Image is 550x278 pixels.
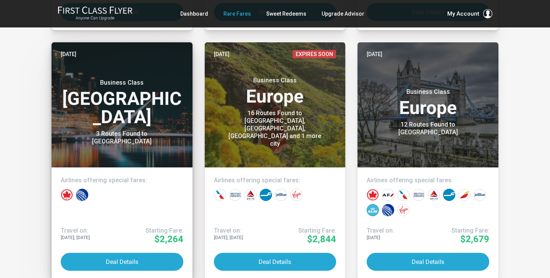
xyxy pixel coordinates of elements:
[244,189,257,201] div: Delta Airlines
[367,88,489,117] h3: Europe
[223,7,251,21] a: Rare Fares
[367,50,382,58] time: [DATE]
[275,189,287,201] div: JetBlue
[322,7,364,21] a: Upgrade Advisor
[412,189,425,201] div: British Airways
[61,177,183,184] h4: Airlines offering special fares:
[382,204,394,216] div: United
[74,79,170,87] small: Business Class
[290,189,302,201] div: Virgin Atlantic
[458,189,471,201] div: Iberia
[180,7,208,21] a: Dashboard
[227,109,323,148] div: 16 Routes Found to [GEOGRAPHIC_DATA], [GEOGRAPHIC_DATA], [GEOGRAPHIC_DATA] and 1 more city
[367,177,489,184] h4: Airlines offering special fares:
[58,6,133,21] a: First Class FlyerAnyone Can Upgrade
[380,121,476,136] div: 12 Routes Found to [GEOGRAPHIC_DATA]
[260,189,272,201] div: Finnair
[214,177,336,184] h4: Airlines offering special fares:
[58,16,133,21] small: Anyone Can Upgrade
[74,130,170,145] div: 3 Routes Found to [GEOGRAPHIC_DATA]
[367,253,489,271] button: Deal Details
[214,189,226,201] div: American Airlines
[214,50,230,58] time: [DATE]
[397,204,409,216] div: Virgin Atlantic
[61,253,183,271] button: Deal Details
[367,189,379,201] div: Air Canada
[443,189,455,201] div: Finnair
[214,253,336,271] button: Deal Details
[382,189,394,201] div: Air France
[61,79,183,126] h3: [GEOGRAPHIC_DATA]
[447,9,479,18] span: My Account
[474,189,486,201] div: JetBlue
[293,50,336,58] span: Expires Soon
[61,189,73,201] div: Air Canada
[214,77,336,106] h3: Europe
[367,204,379,216] div: KLM
[380,88,476,96] small: Business Class
[428,189,440,201] div: Delta Airlines
[266,7,306,21] a: Sweet Redeems
[61,50,76,58] time: [DATE]
[227,77,323,84] small: Business Class
[447,9,492,18] button: My Account
[397,189,409,201] div: American Airlines
[76,189,88,201] div: United
[58,6,133,14] img: First Class Flyer
[229,189,241,201] div: British Airways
